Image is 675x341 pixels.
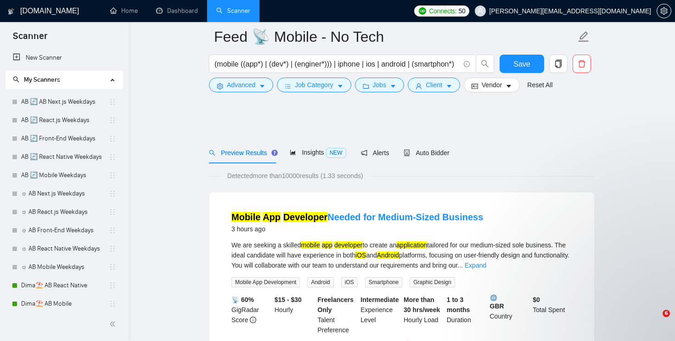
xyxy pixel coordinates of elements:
[644,310,666,332] iframe: Intercom live chat
[110,7,138,15] a: homeHome
[445,295,488,335] div: Duration
[231,296,254,303] b: 📡 60%
[6,295,123,313] li: Dima⛱️ AB Mobile
[6,148,123,166] li: AB 🔄 React Native Weekdays
[109,172,116,179] span: holder
[513,58,530,70] span: Save
[21,184,109,203] a: ☼ AB Next.js Weekdays
[109,135,116,142] span: holder
[657,7,671,15] span: setting
[355,78,405,92] button: folderJobscaret-down
[285,83,291,89] span: bars
[231,224,483,235] div: 3 hours ago
[326,148,346,158] span: NEW
[6,111,123,129] li: AB 🔄 React.js Weekdays
[21,276,109,295] a: Dima⛱️ AB React Native
[490,295,497,301] img: 🌐
[482,80,502,90] span: Vendor
[270,149,279,157] div: Tooltip anchor
[663,310,670,317] span: 6
[277,78,351,92] button: barsJob Categorycaret-down
[657,7,671,15] a: setting
[377,252,399,259] mark: Android
[109,208,116,216] span: holder
[259,83,265,89] span: caret-down
[457,262,463,269] span: ...
[6,49,123,67] li: New Scanner
[410,277,455,287] span: Graphic Design
[217,83,223,89] span: setting
[6,221,123,240] li: ☼ AB Front-End Weekdays
[273,295,316,335] div: Hourly
[109,319,118,329] span: double-left
[21,93,109,111] a: AB 🔄 AB Next.js Weekdays
[209,150,215,156] span: search
[573,55,591,73] button: delete
[290,149,296,156] span: area-chart
[21,258,109,276] a: ☼ AB Mobile Weekdays
[527,80,552,90] a: Reset All
[316,295,359,335] div: Talent Preference
[24,76,60,84] span: My Scanners
[6,203,123,221] li: ☼ AB React.js Weekdays
[573,60,591,68] span: delete
[227,80,255,90] span: Advanced
[209,149,275,157] span: Preview Results
[477,8,484,14] span: user
[6,240,123,258] li: ☼ AB React Native Weekdays
[221,171,370,181] span: Detected more than 10000 results (1.33 seconds)
[156,7,198,15] a: dashboardDashboard
[488,295,531,335] div: Country
[361,150,367,156] span: notification
[307,277,333,287] span: Android
[250,317,256,323] span: info-circle
[21,295,109,313] a: Dima⛱️ AB Mobile
[500,55,544,73] button: Save
[396,241,427,249] mark: application
[464,78,520,92] button: idcardVendorcaret-down
[373,80,387,90] span: Jobs
[429,6,456,16] span: Connects:
[472,83,478,89] span: idcard
[337,83,343,89] span: caret-down
[404,149,449,157] span: Auto Bidder
[21,148,109,166] a: AB 🔄 React Native Weekdays
[214,58,460,70] input: Search Freelance Jobs...
[13,49,115,67] a: New Scanner
[550,60,567,68] span: copy
[275,296,302,303] b: $15 - $30
[231,240,572,270] div: We are seeking a skilled to create an tailored for our medium-sized sole business. The ideal cand...
[109,300,116,307] span: holder
[408,78,460,92] button: userClientcaret-down
[209,78,273,92] button: settingAdvancedcaret-down
[301,241,320,249] mark: mobile
[334,241,363,249] mark: developer
[290,149,346,156] span: Insights
[214,25,576,48] input: Scanner name...
[231,277,300,287] span: Mobile App Development
[318,296,354,313] b: Freelancers Only
[109,282,116,289] span: holder
[459,6,466,16] span: 50
[359,295,402,335] div: Experience Level
[109,190,116,197] span: holder
[416,83,422,89] span: user
[402,295,445,335] div: Hourly Load
[490,295,529,310] b: GBR
[6,129,123,148] li: AB 🔄 Front-End Weekdays
[109,153,116,161] span: holder
[6,258,123,276] li: ☼ AB Mobile Weekdays
[21,221,109,240] a: ☼ AB Front-End Weekdays
[21,240,109,258] a: ☼ AB React Native Weekdays
[355,252,366,259] mark: iOS
[426,80,442,90] span: Client
[109,245,116,252] span: holder
[447,296,470,313] b: 1 to 3 months
[6,93,123,111] li: AB 🔄 AB Next.js Weekdays
[231,212,260,222] mark: Mobile
[390,83,396,89] span: caret-down
[13,76,60,84] span: My Scanners
[341,277,358,287] span: iOS
[657,4,671,18] button: setting
[6,29,55,49] span: Scanner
